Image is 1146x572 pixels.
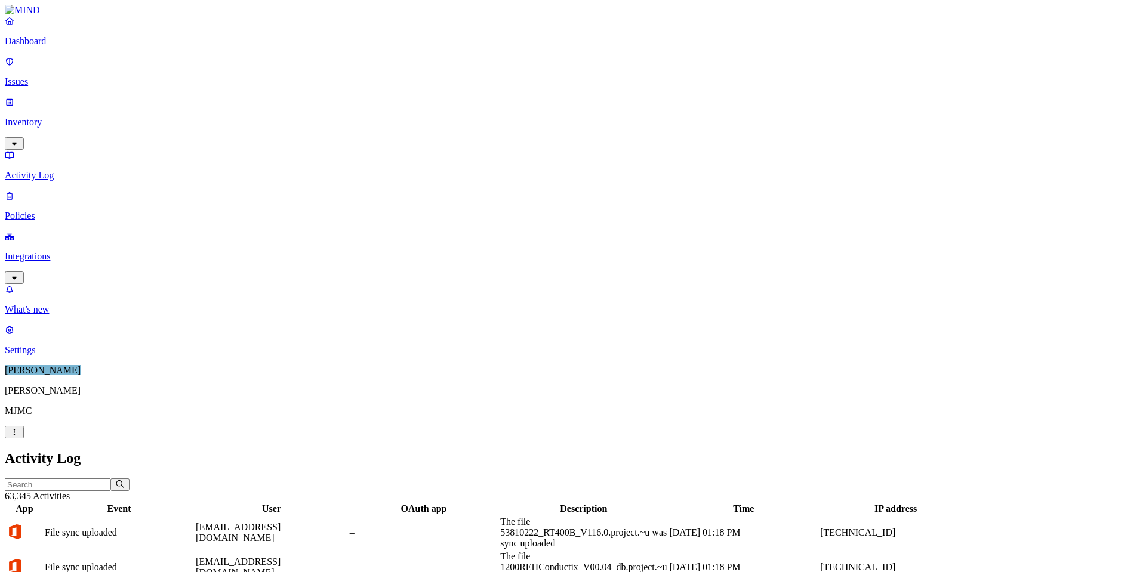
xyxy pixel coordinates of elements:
span: – [350,527,355,537]
a: MIND [5,5,1141,16]
div: OAuth app [350,503,498,514]
img: office-365 [7,523,23,540]
a: Issues [5,56,1141,87]
p: Settings [5,345,1141,355]
input: Search [5,478,110,491]
a: Dashboard [5,16,1141,47]
p: Inventory [5,117,1141,128]
p: MJMC [5,406,1141,416]
div: File sync uploaded [45,527,193,538]
a: Inventory [5,97,1141,148]
p: Activity Log [5,170,1141,181]
p: Dashboard [5,36,1141,47]
span: 63,345 Activities [5,491,70,501]
p: Integrations [5,251,1141,262]
a: Policies [5,190,1141,221]
div: The file 53810222_RT400B_V116.0.project.~u was sync uploaded [500,517,667,549]
span: [DATE] 01:18 PM [669,527,740,537]
h2: Activity Log [5,450,1141,466]
div: User [196,503,347,514]
a: Settings [5,324,1141,355]
p: What's new [5,304,1141,315]
img: MIND [5,5,40,16]
div: Description [500,503,667,514]
span: [PERSON_NAME] [5,365,81,375]
a: Integrations [5,231,1141,282]
div: IP address [820,503,971,514]
div: Event [45,503,193,514]
div: [TECHNICAL_ID] [820,527,971,538]
span: [EMAIL_ADDRESS][DOMAIN_NAME] [196,522,281,543]
a: What's new [5,284,1141,315]
p: [PERSON_NAME] [5,385,1141,396]
a: Activity Log [5,150,1141,181]
div: App [7,503,42,514]
span: [DATE] 01:18 PM [669,562,740,572]
span: – [350,562,355,572]
div: Time [669,503,818,514]
p: Policies [5,211,1141,221]
p: Issues [5,76,1141,87]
